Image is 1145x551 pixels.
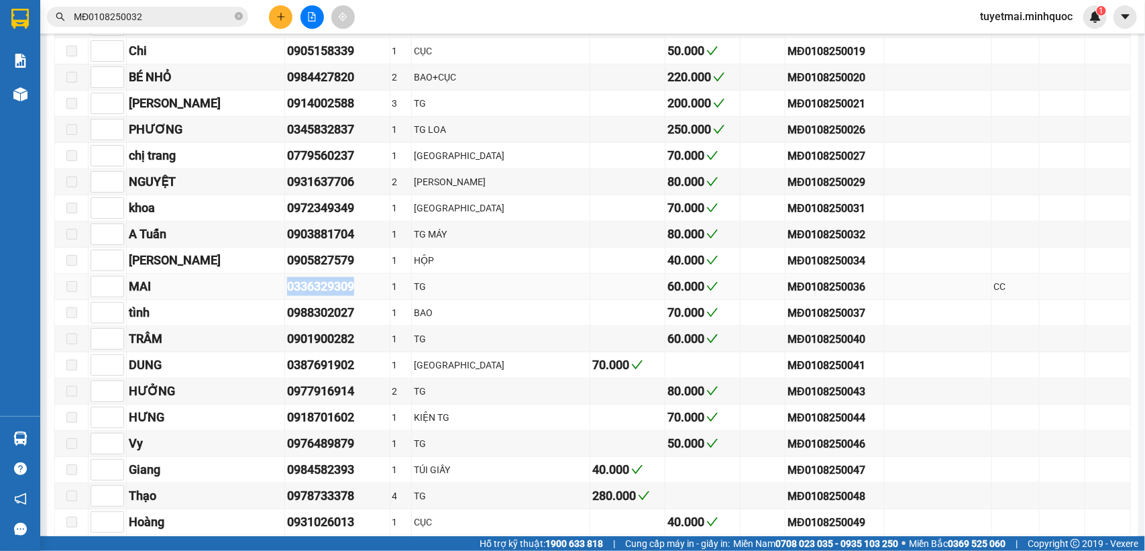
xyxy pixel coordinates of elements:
[785,431,885,457] td: MĐ0108250046
[129,172,282,191] div: NGUYỆT
[667,199,738,217] div: 70.000
[706,411,718,423] span: check
[1120,11,1132,23] span: caret-down
[667,434,738,453] div: 50.000
[392,279,409,294] div: 1
[414,44,588,58] div: CỤC
[1097,6,1106,15] sup: 1
[667,120,738,139] div: 250.000
[667,42,738,60] div: 50.000
[127,91,285,117] td: hồng xuân
[414,279,588,294] div: TG
[787,279,882,295] div: MĐ0108250036
[592,460,663,479] div: 40.000
[287,460,388,479] div: 0984582393
[667,225,738,244] div: 80.000
[13,432,28,446] img: warehouse-icon
[127,195,285,221] td: khoa
[785,274,885,300] td: MĐ0108250036
[285,352,390,379] td: 0387691902
[74,9,232,24] input: Tìm tên, số ĐT hoặc mã đơn
[338,12,347,21] span: aim
[706,333,718,345] span: check
[667,68,738,87] div: 220.000
[625,536,730,551] span: Cung cấp máy in - giấy in:
[287,172,388,191] div: 0931637706
[414,148,588,163] div: [GEOGRAPHIC_DATA]
[285,169,390,195] td: 0931637706
[392,305,409,320] div: 1
[331,5,355,29] button: aim
[392,201,409,215] div: 1
[787,43,882,60] div: MĐ0108250019
[307,12,317,21] span: file-add
[787,148,882,164] div: MĐ0108250027
[129,94,282,113] div: [PERSON_NAME]
[14,493,27,505] span: notification
[787,252,882,269] div: MĐ0108250034
[414,358,588,372] div: [GEOGRAPHIC_DATA]
[127,64,285,91] td: BÉ NHỎ
[129,487,282,505] div: Thạo
[706,438,718,450] span: check
[667,513,738,532] div: 40.000
[287,68,388,87] div: 0984427820
[713,97,725,109] span: check
[785,352,885,379] td: MĐ0108250041
[129,277,282,296] div: MAI
[287,225,388,244] div: 0903881704
[667,330,738,348] div: 60.000
[287,356,388,374] div: 0387691902
[285,64,390,91] td: 0984427820
[414,305,588,320] div: BAO
[235,12,243,20] span: close-circle
[667,251,738,270] div: 40.000
[129,408,282,427] div: HƯNG
[285,326,390,352] td: 0901900282
[129,303,282,322] div: tình
[785,509,885,536] td: MĐ0108250049
[785,143,885,169] td: MĐ0108250027
[414,515,588,530] div: CỤC
[276,12,286,21] span: plus
[127,274,285,300] td: MAI
[787,200,882,217] div: MĐ0108250031
[667,408,738,427] div: 70.000
[787,514,882,531] div: MĐ0108250049
[285,457,390,483] td: 0984582393
[13,54,28,68] img: solution-icon
[129,251,282,270] div: [PERSON_NAME]
[414,384,588,399] div: TG
[785,91,885,117] td: MĐ0108250021
[287,251,388,270] div: 0905827579
[706,176,718,188] span: check
[127,38,285,64] td: Chi
[787,436,882,452] div: MĐ0108250046
[706,281,718,293] span: check
[787,69,882,86] div: MĐ0108250020
[127,483,285,509] td: Thạo
[787,305,882,321] div: MĐ0108250037
[127,221,285,248] td: A Tuấn
[127,117,285,143] td: PHƯƠNG
[287,434,388,453] div: 0976489879
[14,462,27,475] span: question-circle
[414,201,588,215] div: [GEOGRAPHIC_DATA]
[713,71,725,83] span: check
[706,516,718,528] span: check
[392,515,409,530] div: 1
[667,146,738,165] div: 70.000
[127,352,285,379] td: DUNG
[14,523,27,536] span: message
[13,87,28,101] img: warehouse-icon
[392,122,409,137] div: 1
[785,326,885,352] td: MĐ0108250040
[787,383,882,400] div: MĐ0108250043
[785,38,885,64] td: MĐ0108250019
[269,5,292,29] button: plus
[287,513,388,532] div: 0931026013
[787,331,882,348] div: MĐ0108250040
[285,195,390,221] td: 0972349349
[414,489,588,503] div: TG
[480,536,603,551] span: Hỗ trợ kỹ thuật:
